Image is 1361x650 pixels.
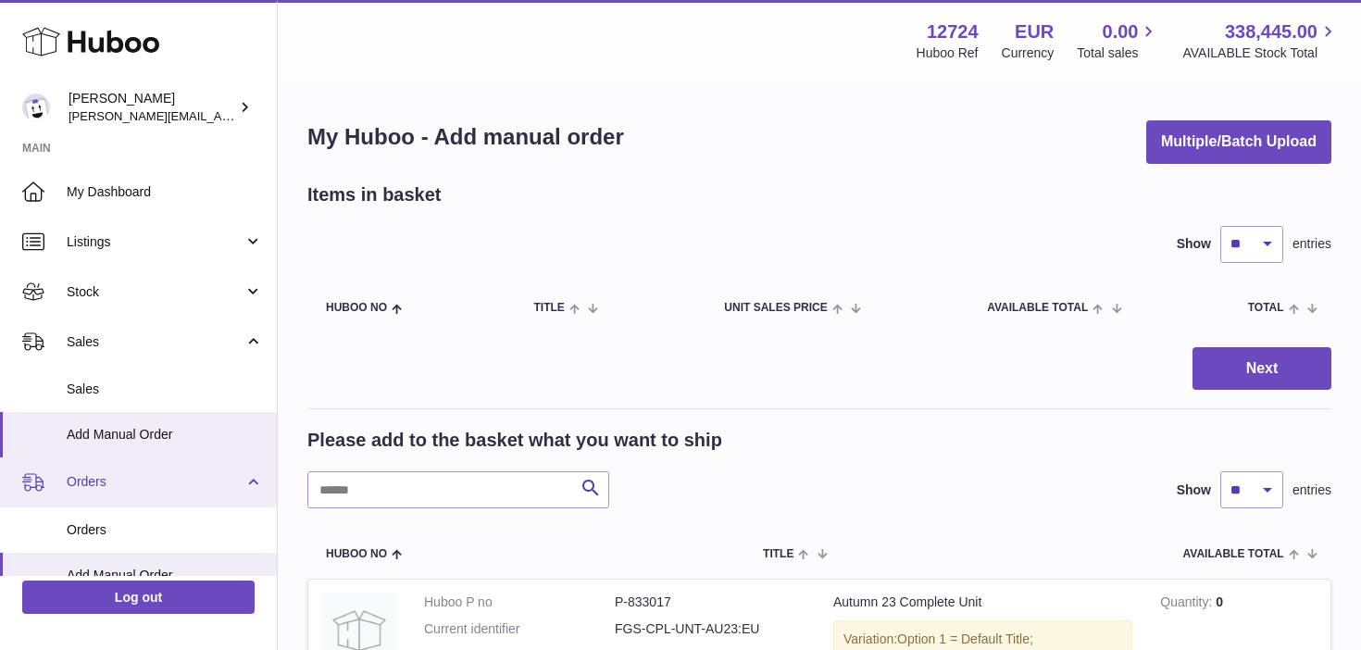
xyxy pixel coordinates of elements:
[307,428,722,453] h2: Please add to the basket what you want to ship
[67,567,263,584] span: Add Manual Order
[533,302,564,314] span: Title
[1248,302,1284,314] span: Total
[1192,347,1331,391] button: Next
[763,548,793,560] span: Title
[67,426,263,444] span: Add Manual Order
[69,108,371,123] span: [PERSON_NAME][EMAIL_ADDRESS][DOMAIN_NAME]
[987,302,1088,314] span: AVAILABLE Total
[326,302,387,314] span: Huboo no
[22,94,50,121] img: sebastian@ffern.co
[326,548,387,560] span: Huboo no
[615,594,805,611] dd: P-833017
[1225,19,1317,44] span: 338,445.00
[1146,120,1331,164] button: Multiple/Batch Upload
[424,620,615,638] dt: Current identifier
[1182,19,1339,62] a: 338,445.00 AVAILABLE Stock Total
[1077,44,1159,62] span: Total sales
[1015,19,1054,44] strong: EUR
[67,381,263,398] span: Sales
[307,122,624,152] h1: My Huboo - Add manual order
[67,473,243,491] span: Orders
[67,283,243,301] span: Stock
[1182,44,1339,62] span: AVAILABLE Stock Total
[1292,481,1331,499] span: entries
[1002,44,1055,62] div: Currency
[917,44,979,62] div: Huboo Ref
[67,233,243,251] span: Listings
[307,182,442,207] h2: Items in basket
[1103,19,1139,44] span: 0.00
[67,183,263,201] span: My Dashboard
[724,302,827,314] span: Unit Sales Price
[1177,481,1211,499] label: Show
[615,620,805,638] dd: FGS-CPL-UNT-AU23:EU
[1177,235,1211,253] label: Show
[67,333,243,351] span: Sales
[424,594,615,611] dt: Huboo P no
[1292,235,1331,253] span: entries
[1183,548,1284,560] span: AVAILABLE Total
[927,19,979,44] strong: 12724
[22,581,255,614] a: Log out
[1160,594,1216,614] strong: Quantity
[897,631,1033,646] span: Option 1 = Default Title;
[67,521,263,539] span: Orders
[69,90,235,125] div: [PERSON_NAME]
[1077,19,1159,62] a: 0.00 Total sales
